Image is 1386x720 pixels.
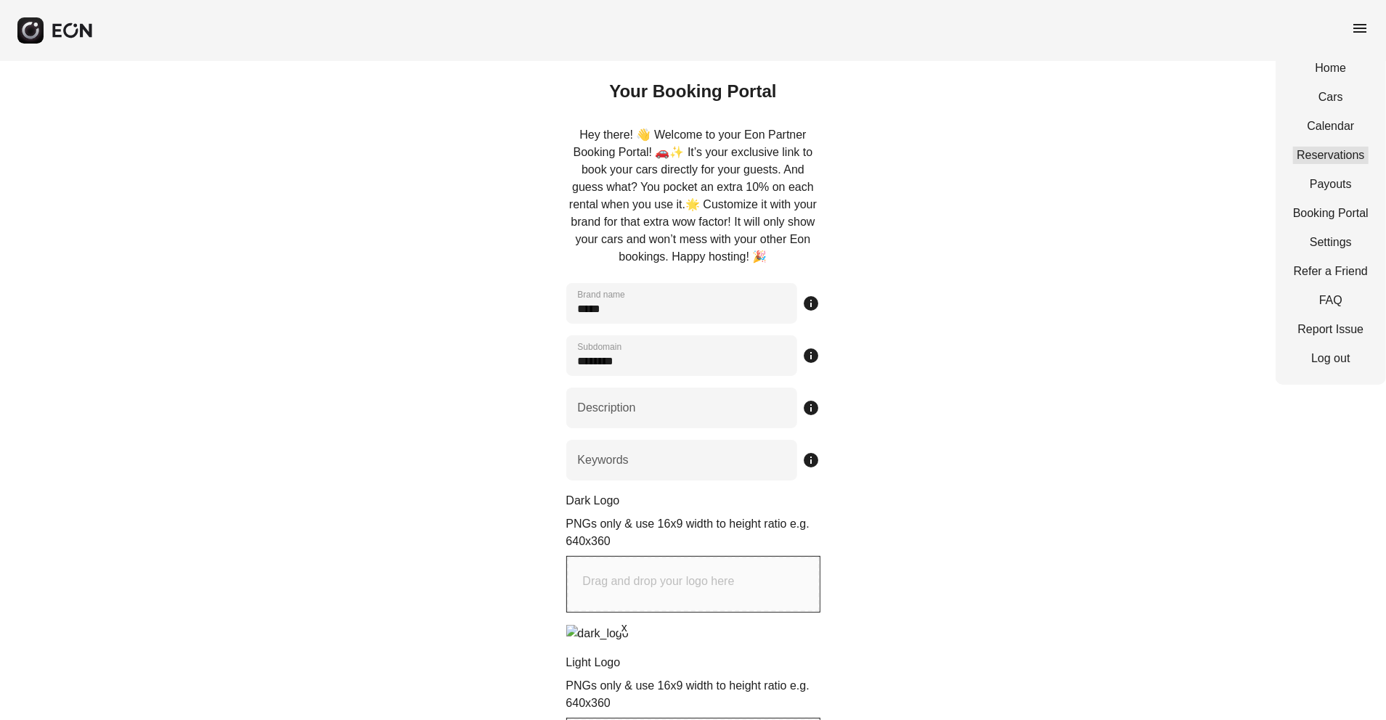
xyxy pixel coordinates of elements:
img: dark_logo [566,625,629,642]
p: Drag and drop your logo here [583,573,735,590]
label: Keywords [578,451,629,469]
span: menu [1351,20,1369,37]
p: Light Logo [566,654,820,671]
label: Brand name [578,289,625,300]
a: Log out [1293,350,1369,367]
a: Refer a Friend [1293,263,1369,280]
span: info [803,347,820,364]
span: info [803,295,820,312]
h2: Your Booking Portal [609,80,776,103]
button: x [617,619,632,634]
a: FAQ [1293,292,1369,309]
a: Booking Portal [1293,205,1369,222]
a: Reservations [1293,147,1369,164]
a: Settings [1293,234,1369,251]
a: Payouts [1293,176,1369,193]
p: PNGs only & use 16x9 width to height ratio e.g. 640x360 [566,515,820,550]
span: info [803,399,820,417]
a: Home [1293,60,1369,77]
label: Subdomain [578,341,622,353]
a: Cars [1293,89,1369,106]
a: Report Issue [1293,321,1369,338]
span: info [803,451,820,469]
p: PNGs only & use 16x9 width to height ratio e.g. 640x360 [566,677,820,712]
a: Calendar [1293,118,1369,135]
label: Description [578,399,636,417]
p: Hey there! 👋 Welcome to your Eon Partner Booking Portal! 🚗✨ It’s your exclusive link to book your... [566,126,820,266]
p: Dark Logo [566,492,820,510]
